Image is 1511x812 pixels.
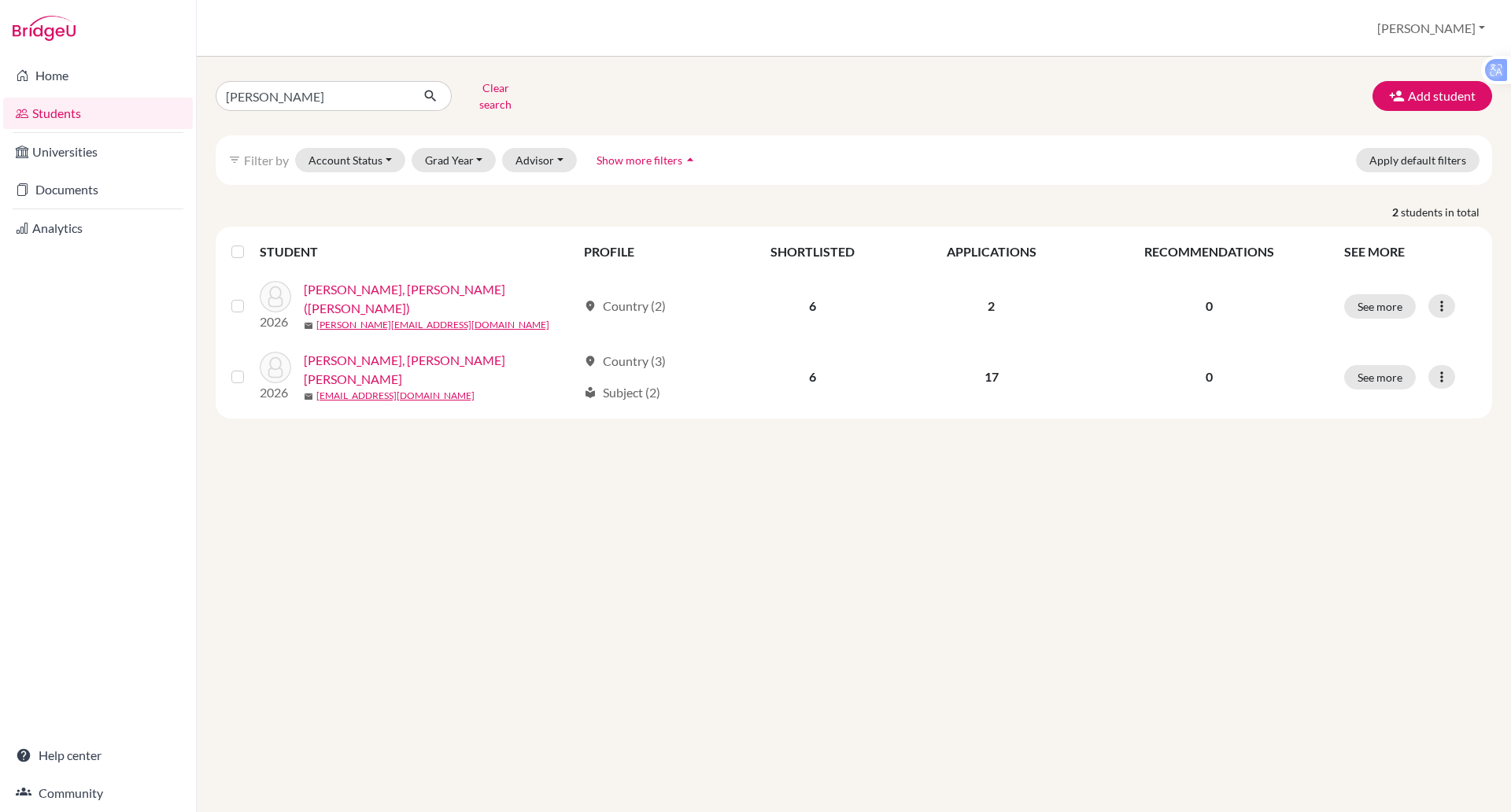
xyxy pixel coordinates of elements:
td: 17 [900,341,1083,412]
th: STUDENT [260,233,574,271]
strong: 2 [1392,204,1401,220]
span: Filter by [244,153,289,168]
div: Country (3) [584,352,666,371]
div: Subject (2) [584,383,660,402]
span: Show more filters [597,153,682,167]
a: [PERSON_NAME][EMAIL_ADDRESS][DOMAIN_NAME] [316,318,549,332]
th: SHORTLISTED [726,233,900,271]
a: Documents [3,174,193,205]
p: 0 [1093,367,1325,386]
button: Account Status [295,148,405,172]
span: mail [304,321,313,330]
span: location_on [584,355,597,367]
th: APPLICATIONS [900,233,1083,271]
button: [PERSON_NAME] [1370,13,1492,43]
th: SEE MORE [1335,233,1486,271]
span: students in total [1401,204,1492,220]
a: Universities [3,136,193,168]
a: Help center [3,740,193,771]
th: RECOMMENDATIONS [1084,233,1335,271]
td: 6 [726,271,900,341]
img: Nguyen, Le Tuan Anh (Tony) [260,281,291,312]
div: Country (2) [584,297,666,316]
th: PROFILE [574,233,726,271]
span: local_library [584,386,597,399]
img: Bridge-U [13,16,76,41]
button: Advisor [502,148,577,172]
td: 2 [900,271,1083,341]
a: Analytics [3,212,193,244]
span: mail [304,392,313,401]
a: [EMAIL_ADDRESS][DOMAIN_NAME] [316,389,475,403]
a: Students [3,98,193,129]
p: 2026 [260,383,291,402]
a: Community [3,777,193,809]
span: location_on [584,300,597,312]
p: 0 [1093,297,1325,316]
a: Home [3,60,193,91]
button: Grad Year [412,148,497,172]
input: Find student by name... [216,81,411,111]
p: 2026 [260,312,291,331]
button: Clear search [452,76,539,116]
a: [PERSON_NAME], [PERSON_NAME] ([PERSON_NAME]) [304,280,577,318]
button: See more [1344,365,1416,389]
button: Show more filtersarrow_drop_up [583,148,711,172]
button: Apply default filters [1356,148,1480,172]
button: Add student [1372,81,1492,111]
img: Pham, Ngo Anh Tuan [260,352,291,383]
button: See more [1344,294,1416,319]
i: filter_list [228,153,241,166]
td: 6 [726,341,900,412]
i: arrow_drop_up [682,152,698,168]
a: [PERSON_NAME], [PERSON_NAME] [PERSON_NAME] [304,351,577,389]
